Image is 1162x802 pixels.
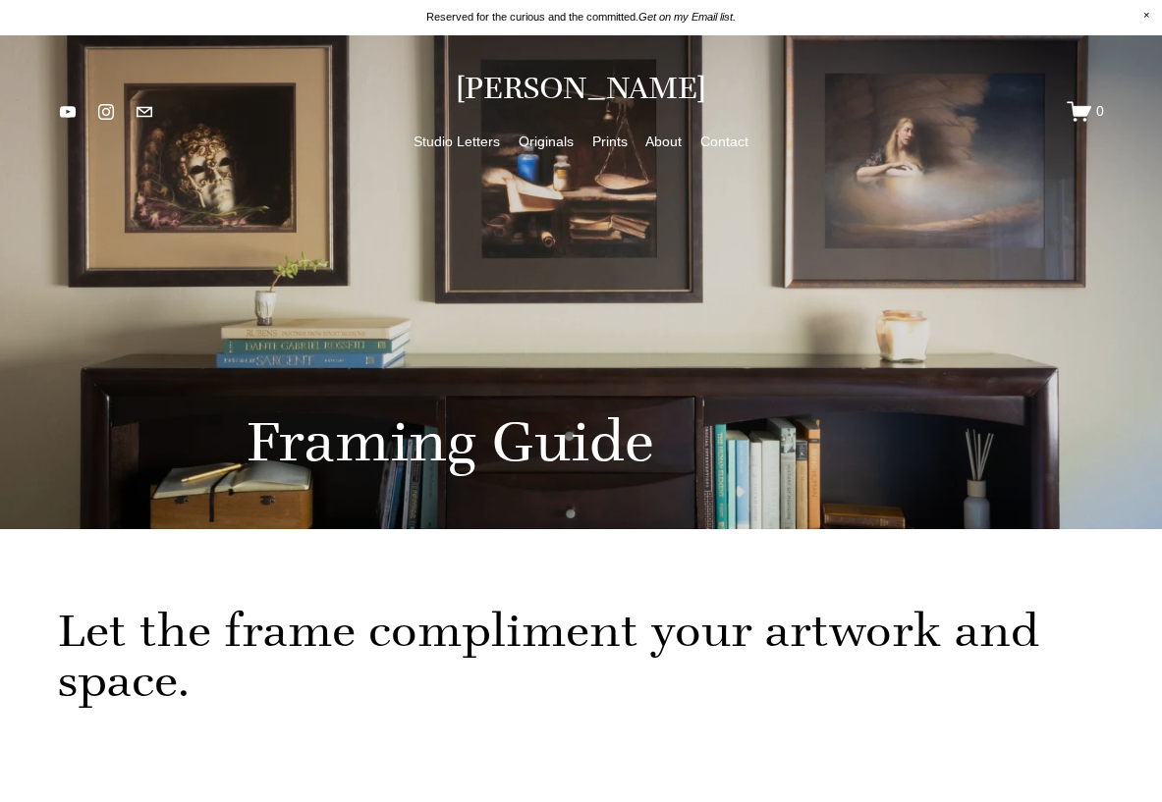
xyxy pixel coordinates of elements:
a: Originals [519,130,574,154]
a: Studio Letters [414,130,500,154]
h2: Let the frame compliment your artwork and space. [58,606,1104,705]
span: 0 [1096,102,1104,120]
a: instagram-unauth [96,102,116,122]
a: Prints [592,130,628,154]
a: YouTube [58,102,78,122]
a: 0 items in cart [1067,99,1104,124]
a: jennifermariekeller@gmail.com [135,102,154,122]
a: [PERSON_NAME] [456,69,706,106]
h1: Framing Guide [58,411,843,471]
a: About [645,130,682,154]
a: Contact [700,130,748,154]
